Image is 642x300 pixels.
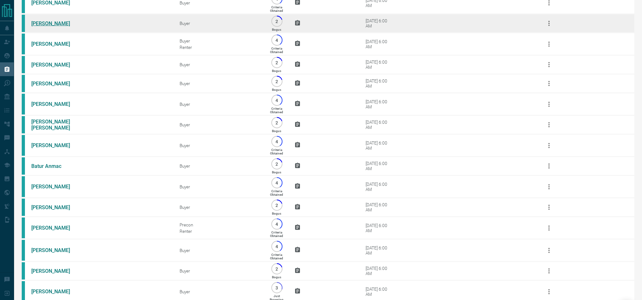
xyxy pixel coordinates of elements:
a: Batur Anmac [31,163,79,169]
a: [PERSON_NAME] [31,247,79,253]
div: condos.ca [22,56,25,73]
div: [DATE] 6:00 AM [366,78,393,89]
p: Criteria Obtained [270,5,283,12]
p: 4 [275,180,279,185]
a: [PERSON_NAME] [31,225,79,231]
p: 2 [275,79,279,84]
div: [DATE] 6:00 AM [366,18,393,28]
p: 2 [275,19,279,24]
p: 4 [275,244,279,249]
div: condos.ca [22,157,25,175]
div: [DATE] 6:00 AM [366,266,393,276]
div: [DATE] 6:00 AM [366,59,393,70]
div: Buyer [180,122,259,127]
p: Bogus [272,88,281,91]
p: Bogus [272,28,281,31]
p: 4 [275,38,279,43]
p: Criteria Obtained [270,148,283,155]
p: Criteria Obtained [270,47,283,54]
p: 2 [275,162,279,166]
div: condos.ca [22,34,25,54]
a: [PERSON_NAME] [31,184,79,190]
div: Renter [180,229,259,234]
a: [PERSON_NAME] [31,41,79,47]
p: Criteria Obtained [270,189,283,196]
a: [PERSON_NAME] [31,268,79,274]
p: 2 [275,203,279,208]
div: [DATE] 6:00 AM [366,99,393,109]
div: [DATE] 6:00 AM [366,140,393,151]
div: condos.ca [22,135,25,156]
div: Buyer [180,21,259,26]
div: condos.ca [22,262,25,280]
div: [DATE] 6:00 AM [366,202,393,212]
div: [DATE] 6:00 AM [366,120,393,130]
div: [DATE] 6:00 AM [366,223,393,233]
div: Buyer [180,102,259,107]
div: Buyer [180,184,259,189]
div: Buyer [180,0,259,5]
div: Buyer [180,62,259,67]
div: [DATE] 6:00 AM [366,245,393,256]
p: 2 [275,120,279,125]
div: Buyer [180,143,259,148]
p: Bogus [272,170,281,174]
p: 4 [275,98,279,103]
div: Buyer [180,205,259,210]
p: Criteria Obtained [270,107,283,114]
div: Renter [180,45,259,50]
p: Bogus [272,212,281,215]
div: condos.ca [22,116,25,133]
p: 2 [275,266,279,271]
div: [DATE] 6:00 AM [366,182,393,192]
div: condos.ca [22,15,25,32]
div: condos.ca [22,199,25,216]
a: [PERSON_NAME] [31,20,79,27]
div: Buyer [180,81,259,86]
p: Bogus [272,69,281,73]
a: [PERSON_NAME] [31,142,79,148]
p: Criteria Obtained [270,231,283,238]
div: condos.ca [22,240,25,261]
p: 2 [275,60,279,65]
a: [PERSON_NAME] [PERSON_NAME] [31,119,79,131]
p: 4 [275,222,279,226]
a: [PERSON_NAME] [31,101,79,107]
div: Buyer [180,248,259,253]
div: condos.ca [22,94,25,114]
p: 4 [275,139,279,144]
div: Precon [180,222,259,227]
div: [DATE] 6:00 AM [366,287,393,297]
div: condos.ca [22,75,25,92]
p: 3 [275,285,279,290]
div: condos.ca [22,176,25,197]
div: Buyer [180,289,259,294]
a: [PERSON_NAME] [31,81,79,87]
p: Bogus [272,129,281,133]
a: [PERSON_NAME] [31,204,79,210]
a: [PERSON_NAME] [31,62,79,68]
div: [DATE] 6:00 AM [366,39,393,49]
div: Buyer [180,38,259,43]
div: Buyer [180,268,259,273]
div: condos.ca [22,217,25,238]
div: Buyer [180,163,259,169]
p: Bogus [272,275,281,279]
a: [PERSON_NAME] [31,288,79,295]
p: Criteria Obtained [270,253,283,260]
div: [DATE] 6:00 AM [366,161,393,171]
